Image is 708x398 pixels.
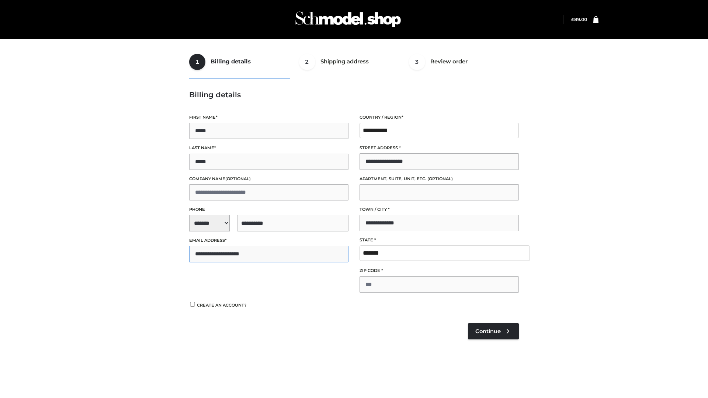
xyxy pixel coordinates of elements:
bdi: 89.00 [571,17,587,22]
h3: Billing details [189,90,519,99]
label: Last name [189,144,348,151]
img: Schmodel Admin 964 [293,5,403,34]
label: First name [189,114,348,121]
label: Apartment, suite, unit, etc. [360,175,519,182]
span: (optional) [427,176,453,181]
label: Town / City [360,206,519,213]
label: Street address [360,144,519,151]
label: Email address [189,237,348,244]
label: Company name [189,175,348,182]
span: £ [571,17,574,22]
input: Create an account? [189,302,196,307]
label: Country / Region [360,114,519,121]
label: Phone [189,206,348,213]
a: £89.00 [571,17,587,22]
label: ZIP Code [360,267,519,274]
a: Continue [468,323,519,339]
span: Continue [475,328,501,335]
span: (optional) [225,176,251,181]
label: State [360,237,519,244]
span: Create an account? [197,303,247,308]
